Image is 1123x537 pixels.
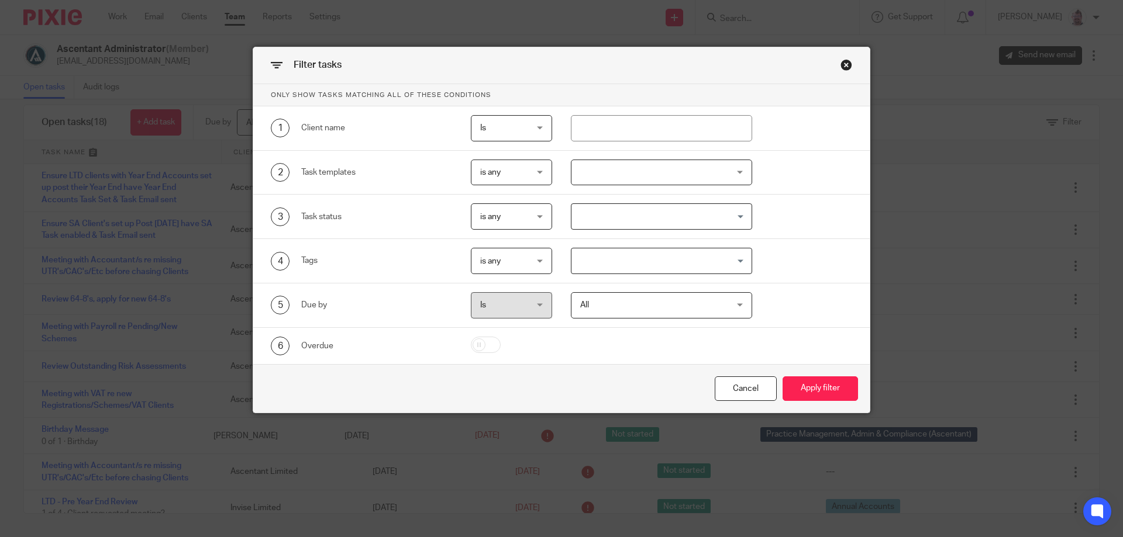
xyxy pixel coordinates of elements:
[253,84,870,106] p: Only show tasks matching all of these conditions
[301,340,453,352] div: Overdue
[301,122,453,134] div: Client name
[840,59,852,71] div: Close this dialog window
[271,252,290,271] div: 4
[301,299,453,311] div: Due by
[571,203,753,230] div: Search for option
[301,211,453,223] div: Task status
[480,301,486,309] span: Is
[480,213,501,221] span: is any
[301,255,453,266] div: Tags
[480,168,501,176] span: is any
[715,376,777,401] div: Close this dialog window
[480,124,486,132] span: Is
[580,301,589,309] span: All
[480,257,501,265] span: is any
[271,163,290,182] div: 2
[301,167,453,178] div: Task templates
[271,296,290,314] div: 5
[573,206,746,227] input: Search for option
[571,248,753,274] div: Search for option
[271,119,290,137] div: 1
[573,251,746,271] input: Search for option
[294,60,342,70] span: Filter tasks
[271,337,290,355] div: 6
[783,376,858,401] button: Apply filter
[271,207,290,226] div: 3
